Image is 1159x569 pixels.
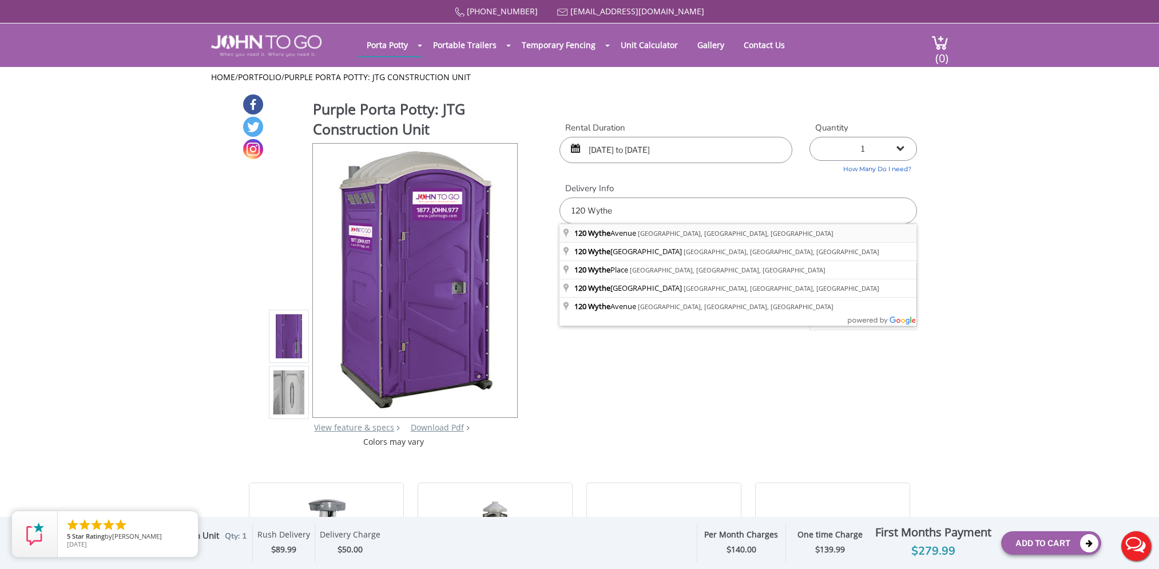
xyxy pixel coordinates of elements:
[735,34,793,56] a: Contact Us
[314,422,394,433] a: View feature & specs
[684,247,879,256] span: [GEOGRAPHIC_DATA], [GEOGRAPHIC_DATA], [GEOGRAPHIC_DATA]
[574,246,586,256] span: 120
[313,99,519,142] h1: Purple Porta Potty: JTG Construction Unit
[588,301,610,311] span: Wythe
[211,72,235,82] a: Home
[574,301,586,311] span: 120
[78,518,92,532] li: 
[809,161,917,174] a: How Many Do I need?
[257,543,310,556] div: $
[1113,523,1159,569] button: Live Chat
[396,425,400,430] img: right arrow icon
[467,6,538,17] a: [PHONE_NUMBER]
[424,34,505,56] a: Portable Trailers
[574,301,638,311] span: Avenue
[874,542,993,560] div: $279.99
[574,228,638,238] span: Avenue
[67,533,189,541] span: by
[574,264,630,275] span: Place
[102,518,116,532] li: 
[612,34,686,56] a: Unit Calculator
[211,72,948,83] ul: / /
[23,523,46,546] img: Review Rating
[638,302,833,311] span: [GEOGRAPHIC_DATA], [GEOGRAPHIC_DATA], [GEOGRAPHIC_DATA]
[820,544,845,555] span: 139.99
[570,6,704,17] a: [EMAIL_ADDRESS][DOMAIN_NAME]
[455,7,465,17] img: Call
[466,425,470,430] img: chevron.png
[797,529,863,540] strong: One time Charge
[809,122,917,134] label: Quantity
[114,518,128,532] li: 
[411,422,464,433] a: Download Pdf
[574,264,610,275] span: 120 Wythe
[727,544,756,555] strong: $
[238,72,281,82] a: Portfolio
[559,197,917,224] input: Delivery Address
[243,94,263,114] a: Facebook
[557,9,568,16] img: Mail
[358,34,416,56] a: Porta Potty
[72,532,105,540] span: Star Rating
[731,544,756,555] span: 140.00
[588,228,610,238] span: Wythe
[328,144,502,413] img: Product
[588,246,610,256] span: Wythe
[630,266,825,274] span: [GEOGRAPHIC_DATA], [GEOGRAPHIC_DATA], [GEOGRAPHIC_DATA]
[574,283,684,293] span: [GEOGRAPHIC_DATA]
[211,35,321,57] img: JOHN to go
[257,530,310,543] div: Rush Delivery
[684,284,879,293] span: [GEOGRAPHIC_DATA], [GEOGRAPHIC_DATA], [GEOGRAPHIC_DATA]
[269,436,519,448] div: Colors may vary
[90,518,104,532] li: 
[704,529,778,540] strong: Per Month Charges
[243,139,263,159] a: Instagram
[574,228,586,238] span: 120
[559,183,917,195] label: Delivery Info
[276,544,296,555] span: 89.99
[931,35,948,50] img: cart a
[513,34,604,56] a: Temporary Fencing
[284,72,471,82] a: Purple Porta Potty: JTG Construction Unit
[243,117,263,137] a: Twitter
[574,283,610,293] span: 120 Wythe
[225,531,247,542] span: Qty: 1
[874,523,993,542] div: First Months Payment
[1001,531,1101,555] button: Add To Cart
[273,203,304,473] img: Product
[935,41,948,66] span: (0)
[320,543,380,556] div: $
[689,34,733,56] a: Gallery
[559,122,792,134] label: Rental Duration
[638,229,833,238] span: [GEOGRAPHIC_DATA], [GEOGRAPHIC_DATA], [GEOGRAPHIC_DATA]
[273,259,304,529] img: Product
[112,532,162,540] span: [PERSON_NAME]
[66,518,80,532] li: 
[67,540,87,548] span: [DATE]
[574,246,684,256] span: [GEOGRAPHIC_DATA]
[559,137,792,163] input: Start date | End date
[67,532,70,540] span: 5
[815,544,845,555] strong: $
[342,544,363,555] span: 50.00
[320,530,380,543] div: Delivery Charge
